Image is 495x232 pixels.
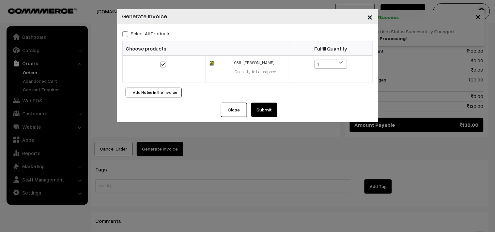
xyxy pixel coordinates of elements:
[126,88,182,97] button: + Add Notes in the Invoice
[251,103,277,117] button: Submit
[122,41,289,56] th: Choose products
[362,7,378,27] button: Close
[315,60,347,69] span: 1
[224,69,285,75] div: 1 Quantity to be shipped
[122,30,171,37] label: Select all Products
[221,103,247,117] button: Close
[210,61,214,65] img: 17570573424396Kariveppilai-Sadam.jpg
[224,60,285,66] div: 06th [PERSON_NAME]
[122,12,167,21] h4: Generate Invoice
[289,41,373,56] th: Fulfill Quantity
[367,10,373,22] span: ×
